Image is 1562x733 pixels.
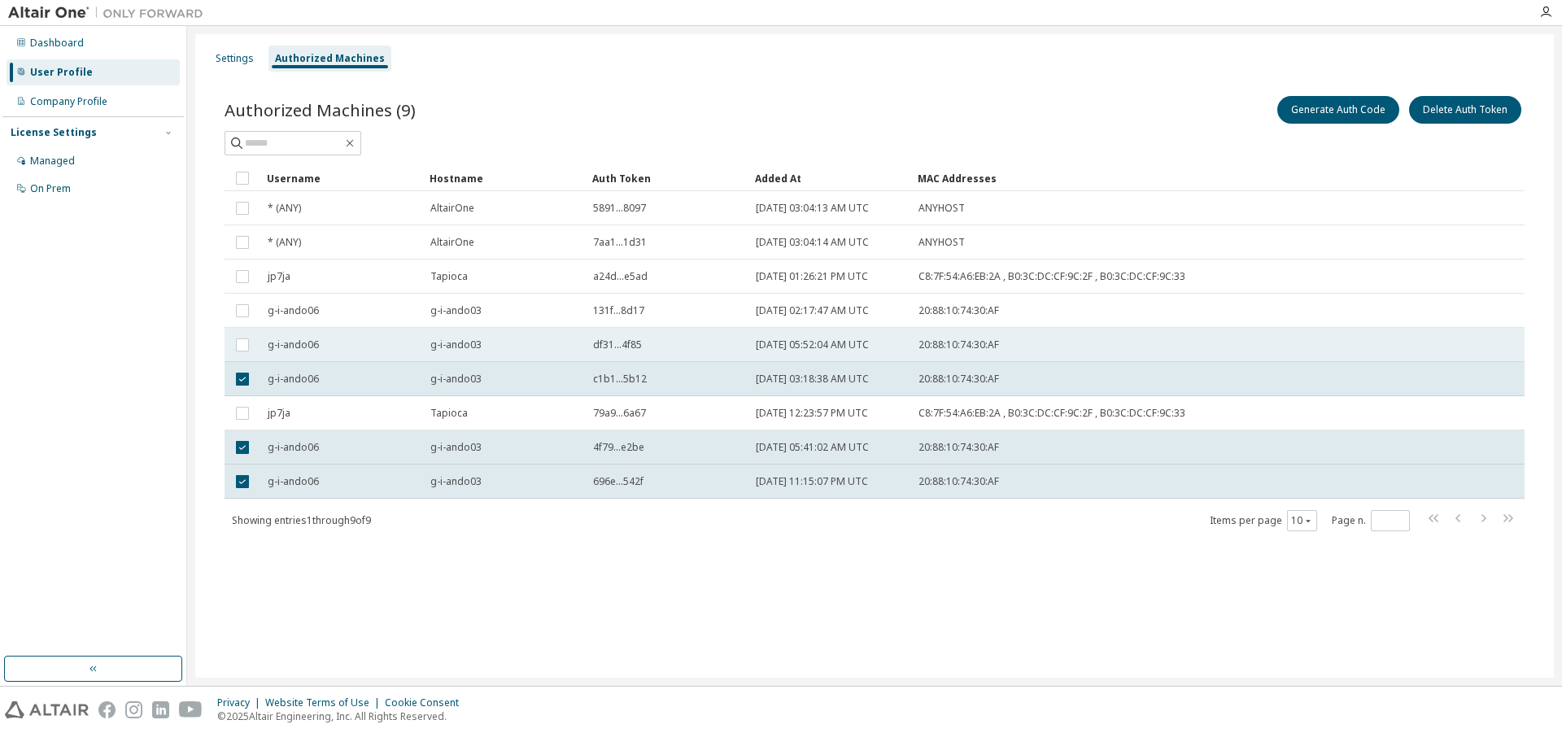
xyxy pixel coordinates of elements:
span: Tapioca [430,407,468,420]
img: Altair One [8,5,212,21]
span: 79a9...6a67 [593,407,646,420]
span: g-i-ando06 [268,304,319,317]
img: youtube.svg [179,701,203,718]
img: altair_logo.svg [5,701,89,718]
span: AltairOne [430,202,474,215]
span: 20:88:10:74:30:AF [918,338,999,351]
span: Items per page [1210,510,1317,531]
span: 5891...8097 [593,202,646,215]
span: c1b1...5b12 [593,373,647,386]
div: MAC Addresses [918,165,1354,191]
div: License Settings [11,126,97,139]
div: Website Terms of Use [265,696,385,709]
span: 4f79...e2be [593,441,644,454]
span: Authorized Machines (9) [225,98,416,121]
span: g-i-ando03 [430,373,482,386]
div: User Profile [30,66,93,79]
div: Cookie Consent [385,696,469,709]
div: Settings [216,52,254,65]
p: © 2025 Altair Engineering, Inc. All Rights Reserved. [217,709,469,723]
span: a24d...e5ad [593,270,648,283]
span: [DATE] 02:17:47 AM UTC [756,304,869,317]
div: Dashboard [30,37,84,50]
span: C8:7F:54:A6:EB:2A , B0:3C:DC:CF:9C:2F , B0:3C:DC:CF:9C:33 [918,407,1185,420]
span: [DATE] 01:26:21 PM UTC [756,270,868,283]
span: AltairOne [430,236,474,249]
span: [DATE] 11:15:07 PM UTC [756,475,868,488]
span: jp7ja [268,407,290,420]
button: 10 [1291,514,1313,527]
span: 131f...8d17 [593,304,644,317]
span: [DATE] 12:23:57 PM UTC [756,407,868,420]
div: Authorized Machines [275,52,385,65]
img: instagram.svg [125,701,142,718]
span: g-i-ando03 [430,338,482,351]
span: C8:7F:54:A6:EB:2A , B0:3C:DC:CF:9C:2F , B0:3C:DC:CF:9C:33 [918,270,1185,283]
span: ANYHOST [918,202,965,215]
span: g-i-ando06 [268,475,319,488]
div: On Prem [30,182,71,195]
button: Generate Auth Code [1277,96,1399,124]
span: * (ANY) [268,236,301,249]
span: [DATE] 05:41:02 AM UTC [756,441,869,454]
span: [DATE] 03:04:14 AM UTC [756,236,869,249]
span: 20:88:10:74:30:AF [918,373,999,386]
button: Delete Auth Token [1409,96,1521,124]
span: jp7ja [268,270,290,283]
span: Showing entries 1 through 9 of 9 [232,513,371,527]
span: 7aa1...1d31 [593,236,647,249]
span: [DATE] 05:52:04 AM UTC [756,338,869,351]
span: g-i-ando06 [268,373,319,386]
span: g-i-ando06 [268,338,319,351]
span: ANYHOST [918,236,965,249]
span: g-i-ando03 [430,475,482,488]
img: facebook.svg [98,701,116,718]
span: g-i-ando03 [430,441,482,454]
span: g-i-ando06 [268,441,319,454]
div: Privacy [217,696,265,709]
span: 696e...542f [593,475,644,488]
span: [DATE] 03:18:38 AM UTC [756,373,869,386]
div: Company Profile [30,95,107,108]
div: Hostname [430,165,579,191]
span: 20:88:10:74:30:AF [918,304,999,317]
span: 20:88:10:74:30:AF [918,475,999,488]
span: [DATE] 03:04:13 AM UTC [756,202,869,215]
span: Tapioca [430,270,468,283]
div: Added At [755,165,905,191]
img: linkedin.svg [152,701,169,718]
div: Managed [30,155,75,168]
span: g-i-ando03 [430,304,482,317]
div: Username [267,165,417,191]
span: * (ANY) [268,202,301,215]
span: Page n. [1332,510,1410,531]
span: df31...4f85 [593,338,642,351]
div: Auth Token [592,165,742,191]
span: 20:88:10:74:30:AF [918,441,999,454]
